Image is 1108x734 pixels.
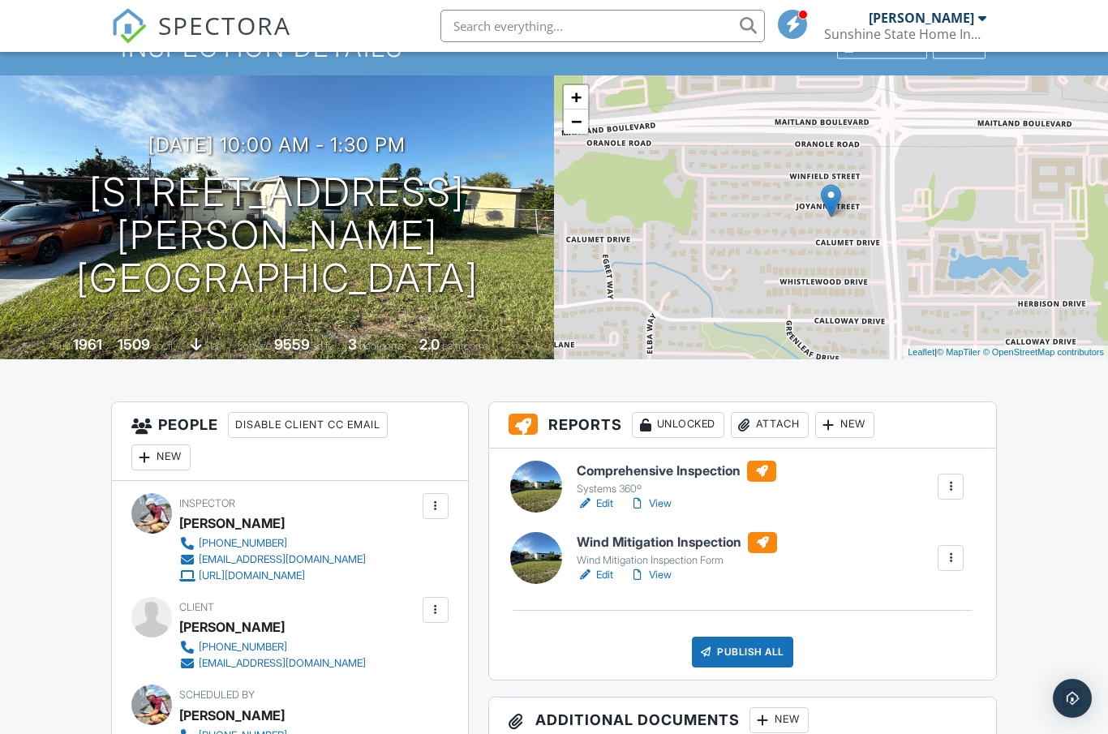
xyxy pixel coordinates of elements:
[199,537,287,550] div: [PHONE_NUMBER]
[577,496,613,512] a: Edit
[577,461,776,496] a: Comprehensive Inspection Systems 360º
[53,340,71,352] span: Built
[442,340,488,352] span: bathrooms
[577,532,777,568] a: Wind Mitigation Inspection Wind Mitigation Inspection Form
[577,554,777,567] div: Wind Mitigation Inspection Form
[489,402,996,449] h3: Reports
[179,703,285,728] div: [PERSON_NAME]
[937,347,981,357] a: © MapTiler
[204,340,222,352] span: slab
[26,171,528,299] h1: [STREET_ADDRESS][PERSON_NAME] [GEOGRAPHIC_DATA]
[835,41,931,53] a: Client View
[440,10,765,42] input: Search everything...
[179,615,285,639] div: [PERSON_NAME]
[749,707,809,733] div: New
[179,639,366,655] a: [PHONE_NUMBER]
[179,655,366,672] a: [EMAIL_ADDRESS][DOMAIN_NAME]
[179,552,366,568] a: [EMAIL_ADDRESS][DOMAIN_NAME]
[983,347,1104,357] a: © OpenStreetMap contributors
[632,412,724,438] div: Unlocked
[731,412,809,438] div: Attach
[73,336,102,353] div: 1961
[121,33,986,62] h1: Inspection Details
[238,340,272,352] span: Lot Size
[228,412,388,438] div: Disable Client CC Email
[131,444,191,470] div: New
[564,109,588,134] a: Zoom out
[112,402,468,481] h3: People
[904,346,1108,359] div: |
[577,567,613,583] a: Edit
[118,336,150,353] div: 1509
[148,134,406,156] h3: [DATE] 10:00 am - 1:30 pm
[577,532,777,553] h6: Wind Mitigation Inspection
[111,8,147,44] img: The Best Home Inspection Software - Spectora
[348,336,357,353] div: 3
[869,10,974,26] div: [PERSON_NAME]
[111,22,291,56] a: SPECTORA
[933,37,986,59] div: More
[1053,679,1092,718] div: Open Intercom Messenger
[564,85,588,109] a: Zoom in
[359,340,404,352] span: bedrooms
[824,26,986,42] div: Sunshine State Home Inspections
[274,336,310,353] div: 9559
[837,37,927,59] div: Client View
[908,347,934,357] a: Leaflet
[179,689,255,701] span: Scheduled By
[179,535,366,552] a: [PHONE_NUMBER]
[629,496,672,512] a: View
[179,568,366,584] a: [URL][DOMAIN_NAME]
[199,553,366,566] div: [EMAIL_ADDRESS][DOMAIN_NAME]
[815,412,874,438] div: New
[629,567,672,583] a: View
[692,637,793,667] div: Publish All
[179,601,214,613] span: Client
[577,483,776,496] div: Systems 360º
[199,641,287,654] div: [PHONE_NUMBER]
[158,8,291,42] span: SPECTORA
[152,340,175,352] span: sq. ft.
[577,461,776,482] h6: Comprehensive Inspection
[179,497,235,509] span: Inspector
[419,336,440,353] div: 2.0
[199,657,366,670] div: [EMAIL_ADDRESS][DOMAIN_NAME]
[179,511,285,535] div: [PERSON_NAME]
[312,340,333,352] span: sq.ft.
[199,569,305,582] div: [URL][DOMAIN_NAME]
